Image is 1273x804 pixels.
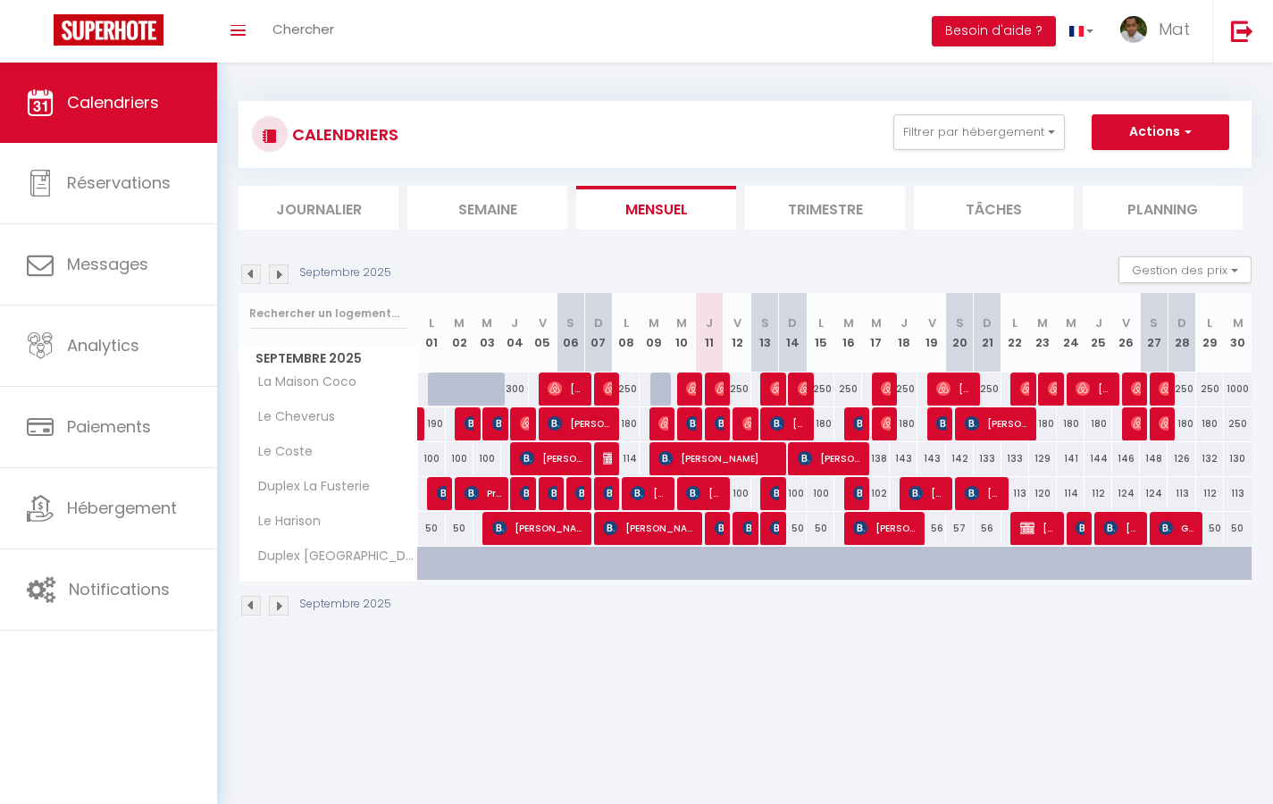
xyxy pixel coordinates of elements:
[446,512,473,545] div: 50
[242,477,374,497] span: Duplex La Fusterie
[520,441,584,475] span: [PERSON_NAME] [PERSON_NAME]
[575,476,584,510] span: [PERSON_NAME]
[742,511,751,545] span: [PERSON_NAME]
[834,293,862,373] th: 16
[1076,372,1112,406] span: [PERSON_NAME]
[862,442,890,475] div: 138
[67,415,151,438] span: Paiements
[473,293,501,373] th: 03
[548,372,584,406] span: [PERSON_NAME]
[249,297,407,330] input: Rechercher un logement...
[974,442,1001,475] div: 133
[465,406,473,440] span: [PERSON_NAME]
[548,476,557,510] span: [PERSON_NAME]
[603,511,695,545] span: [PERSON_NAME]
[539,314,547,331] abbr: V
[974,512,1001,545] div: 56
[594,314,603,331] abbr: D
[890,293,917,373] th: 18
[446,442,473,475] div: 100
[893,114,1065,150] button: Filtrer par hébergement
[272,20,334,38] span: Chercher
[511,314,518,331] abbr: J
[917,512,945,545] div: 56
[418,407,427,441] a: [PERSON_NAME]
[1118,256,1252,283] button: Gestion des prix
[603,476,612,510] span: [PERSON_NAME]
[242,442,317,462] span: Le Coste
[1095,314,1102,331] abbr: J
[1020,372,1029,406] span: [PERSON_NAME]
[1001,442,1029,475] div: 133
[881,372,890,406] span: Ballet Aurore
[834,373,862,406] div: 250
[745,186,905,230] li: Trimestre
[1224,373,1252,406] div: 1000
[242,512,325,532] span: Le Harison
[965,476,1001,510] span: [PERSON_NAME]
[1122,314,1130,331] abbr: V
[946,512,974,545] div: 57
[1224,442,1252,475] div: 130
[696,293,724,373] th: 11
[770,476,779,510] span: [PERSON_NAME]
[418,293,446,373] th: 01
[770,372,779,406] span: [PERSON_NAME]
[917,442,945,475] div: 143
[418,442,446,475] div: 100
[1196,512,1224,545] div: 50
[603,441,612,475] span: [PERSON_NAME]
[1020,511,1057,545] span: [PERSON_NAME]
[807,407,834,440] div: 180
[1168,373,1195,406] div: 250
[1131,406,1140,440] span: [PERSON_NAME]
[1057,407,1085,440] div: 180
[67,334,139,356] span: Analytics
[1131,372,1140,406] span: [PERSON_NAME]
[529,293,557,373] th: 05
[1196,293,1224,373] th: 29
[761,314,769,331] abbr: S
[1029,293,1057,373] th: 23
[1233,314,1244,331] abbr: M
[667,293,695,373] th: 10
[520,476,529,510] span: Storm van Scherpenseel
[779,477,807,510] div: 100
[853,406,862,440] span: [PERSON_NAME]
[566,314,574,331] abbr: S
[1029,477,1057,510] div: 120
[557,293,584,373] th: 06
[67,91,159,113] span: Calendriers
[1196,373,1224,406] div: 250
[983,314,992,331] abbr: D
[917,293,945,373] th: 19
[1057,477,1085,510] div: 114
[67,253,148,275] span: Messages
[843,314,854,331] abbr: M
[603,372,612,406] span: [PERSON_NAME]
[14,7,68,61] button: Ouvrir le widget de chat LiveChat
[1085,293,1112,373] th: 25
[242,547,421,566] span: Duplex [GEOGRAPHIC_DATA][PERSON_NAME]
[1224,293,1252,373] th: 30
[1103,511,1140,545] span: [PERSON_NAME]
[1029,442,1057,475] div: 129
[1159,511,1195,545] span: Gome Imadiy
[1001,293,1029,373] th: 22
[1224,407,1252,440] div: 250
[724,477,751,510] div: 100
[770,406,807,440] span: [PERSON_NAME]
[928,314,936,331] abbr: V
[242,407,339,427] span: Le Cheverus
[1085,477,1112,510] div: 112
[807,293,834,373] th: 15
[418,407,446,440] div: 190
[1140,442,1168,475] div: 148
[1083,186,1243,230] li: Planning
[631,476,667,510] span: [PERSON_NAME]
[900,314,908,331] abbr: J
[473,442,501,475] div: 100
[1001,477,1029,510] div: 113
[612,373,640,406] div: 250
[932,16,1056,46] button: Besoin d'aide ?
